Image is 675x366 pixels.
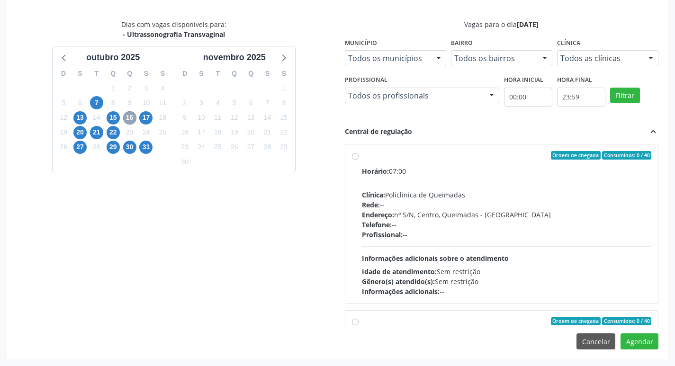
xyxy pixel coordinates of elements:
[123,96,136,109] span: quinta-feira, 9 de outubro de 2025
[277,111,290,125] span: sábado, 15 de novembro de 2025
[123,111,136,125] span: quinta-feira, 16 de outubro de 2025
[244,96,258,109] span: quinta-feira, 6 de novembro de 2025
[156,111,169,125] span: sábado, 18 de outubro de 2025
[244,111,258,125] span: quinta-feira, 13 de novembro de 2025
[557,36,580,51] label: Clínica
[551,317,601,326] span: Ordem de chegada
[139,81,153,95] span: sexta-feira, 3 de outubro de 2025
[195,141,208,154] span: segunda-feira, 24 de novembro de 2025
[211,141,225,154] span: terça-feira, 25 de novembro de 2025
[73,141,87,154] span: segunda-feira, 27 de outubro de 2025
[57,141,70,154] span: domingo, 26 de outubro de 2025
[451,36,473,51] label: Bairro
[362,220,652,230] div: --
[123,126,136,139] span: quinta-feira, 23 de outubro de 2025
[348,91,480,100] span: Todos os profissionais
[362,230,403,239] span: Profissional:
[517,20,539,29] span: [DATE]
[261,126,274,139] span: sexta-feira, 21 de novembro de 2025
[557,88,605,107] input: Selecione o horário
[261,141,274,154] span: sexta-feira, 28 de novembro de 2025
[602,151,651,160] span: Consumidos: 0 / 40
[504,73,543,88] label: Hora inicial
[121,29,226,39] div: - Ultrassonografia Transvaginal
[362,277,435,286] span: Gênero(s) atendido(s):
[362,267,652,277] div: Sem restrição
[621,333,658,349] button: Agendar
[57,96,70,109] span: domingo, 5 de outubro de 2025
[105,66,121,81] div: Q
[193,66,210,81] div: S
[259,66,276,81] div: S
[107,126,120,139] span: quarta-feira, 22 de outubro de 2025
[73,96,87,109] span: segunda-feira, 6 de outubro de 2025
[243,66,259,81] div: Q
[348,54,427,63] span: Todos os municípios
[362,200,380,209] span: Rede:
[107,81,120,95] span: quarta-feira, 1 de outubro de 2025
[362,166,652,176] div: 07:00
[156,81,169,95] span: sábado, 4 de outubro de 2025
[362,190,652,200] div: Policlinica de Queimadas
[362,220,392,229] span: Telefone:
[276,66,292,81] div: S
[139,126,153,139] span: sexta-feira, 24 de outubro de 2025
[362,277,652,286] div: Sem restrição
[107,96,120,109] span: quarta-feira, 8 de outubro de 2025
[362,210,652,220] div: nº S/N, Centro, Queimadas - [GEOGRAPHIC_DATA]
[602,317,651,326] span: Consumidos: 0 / 40
[277,81,290,95] span: sábado, 1 de novembro de 2025
[244,141,258,154] span: quinta-feira, 27 de novembro de 2025
[90,111,103,125] span: terça-feira, 14 de outubro de 2025
[178,96,191,109] span: domingo, 2 de novembro de 2025
[55,66,72,81] div: D
[154,66,171,81] div: S
[121,19,226,39] div: Dias com vagas disponíveis para:
[209,66,226,81] div: T
[88,66,105,81] div: T
[228,141,241,154] span: quarta-feira, 26 de novembro de 2025
[560,54,639,63] span: Todos as clínicas
[362,167,389,176] span: Horário:
[648,126,658,137] i: expand_less
[73,111,87,125] span: segunda-feira, 13 de outubro de 2025
[362,254,509,263] span: Informações adicionais sobre o atendimento
[195,111,208,125] span: segunda-feira, 10 de novembro de 2025
[82,51,144,64] div: outubro 2025
[177,66,193,81] div: D
[345,126,412,137] div: Central de regulação
[228,126,241,139] span: quarta-feira, 19 de novembro de 2025
[362,210,394,219] span: Endereço:
[107,141,120,154] span: quarta-feira, 29 de outubro de 2025
[123,141,136,154] span: quinta-feira, 30 de outubro de 2025
[211,126,225,139] span: terça-feira, 18 de novembro de 2025
[72,66,89,81] div: S
[504,88,552,107] input: Selecione o horário
[362,286,652,296] div: --
[345,19,659,29] div: Vagas para o dia
[90,141,103,154] span: terça-feira, 28 de outubro de 2025
[178,155,191,169] span: domingo, 30 de novembro de 2025
[277,141,290,154] span: sábado, 29 de novembro de 2025
[557,73,592,88] label: Hora final
[211,111,225,125] span: terça-feira, 11 de novembro de 2025
[195,96,208,109] span: segunda-feira, 3 de novembro de 2025
[57,126,70,139] span: domingo, 19 de outubro de 2025
[261,111,274,125] span: sexta-feira, 14 de novembro de 2025
[228,96,241,109] span: quarta-feira, 5 de novembro de 2025
[90,126,103,139] span: terça-feira, 21 de outubro de 2025
[57,111,70,125] span: domingo, 12 de outubro de 2025
[178,141,191,154] span: domingo, 23 de novembro de 2025
[362,230,652,240] div: --
[139,111,153,125] span: sexta-feira, 17 de outubro de 2025
[228,111,241,125] span: quarta-feira, 12 de novembro de 2025
[277,96,290,109] span: sábado, 8 de novembro de 2025
[139,96,153,109] span: sexta-feira, 10 de outubro de 2025
[90,96,103,109] span: terça-feira, 7 de outubro de 2025
[156,96,169,109] span: sábado, 11 de outubro de 2025
[107,111,120,125] span: quarta-feira, 15 de outubro de 2025
[610,88,640,104] button: Filtrar
[138,66,154,81] div: S
[362,267,437,276] span: Idade de atendimento:
[261,96,274,109] span: sexta-feira, 7 de novembro de 2025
